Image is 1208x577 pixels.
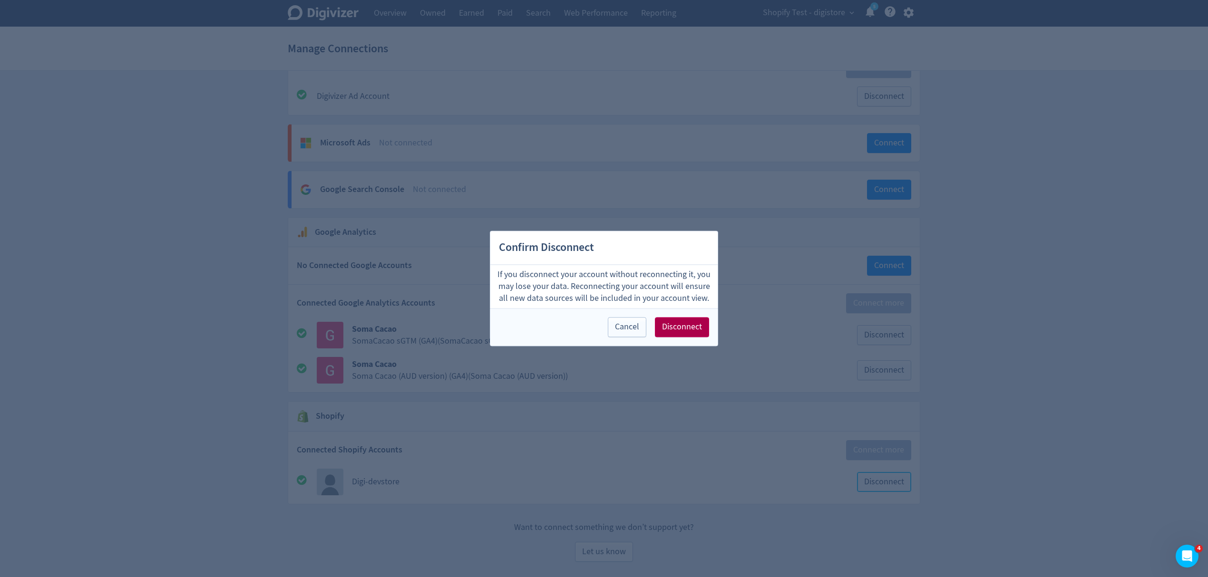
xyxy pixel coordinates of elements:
[1195,545,1203,552] span: 4
[662,323,702,332] span: Disconnect
[608,317,646,337] button: Cancel
[615,323,639,332] span: Cancel
[655,317,709,337] button: Disconnect
[490,231,718,265] h2: Confirm Disconnect
[1176,545,1198,567] iframe: Intercom live chat
[494,269,714,305] p: If you disconnect your account without reconnecting it, you may lose your data. Reconnecting your...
